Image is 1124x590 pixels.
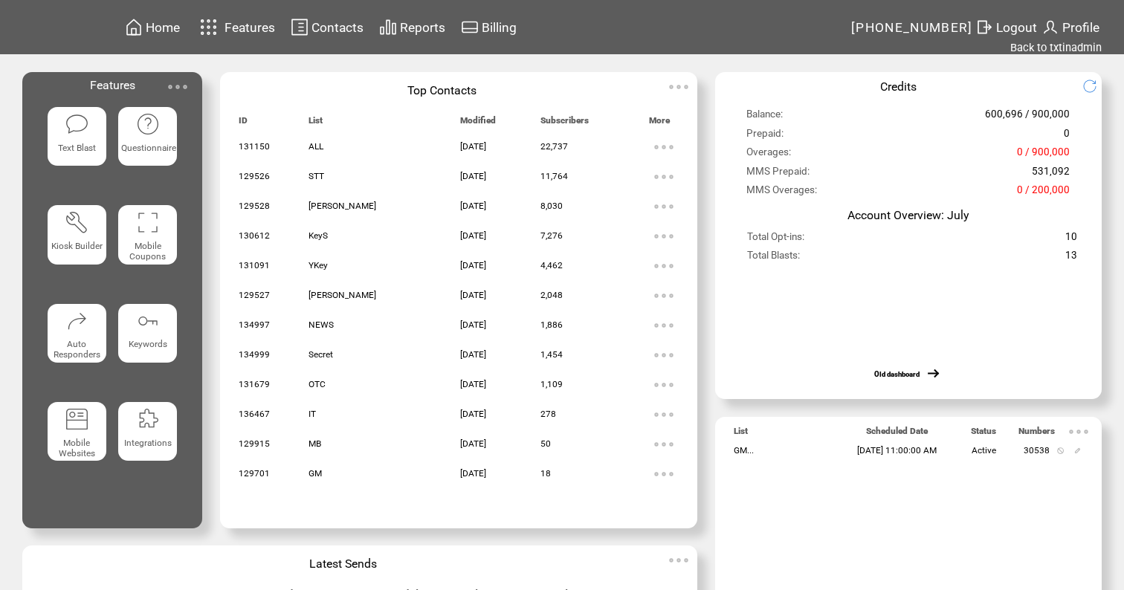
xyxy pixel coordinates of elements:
[65,112,89,137] img: text-blast.svg
[288,16,366,39] a: Contacts
[1057,447,1064,454] img: notallowed.svg
[460,260,486,270] span: [DATE]
[746,127,784,146] span: Prepaid:
[971,426,996,443] span: Status
[58,143,96,153] span: Text Blast
[309,290,376,300] span: [PERSON_NAME]
[1024,445,1050,456] span: 30538
[146,20,180,35] span: Home
[239,438,270,449] span: 129915
[540,468,551,479] span: 18
[973,16,1039,39] a: Logout
[540,201,563,211] span: 8,030
[311,20,364,35] span: Contacts
[51,241,103,251] span: Kiosk Builder
[1010,41,1102,54] a: Back to txtinadmin
[746,184,817,202] span: MMS Overages:
[48,304,106,390] a: Auto Responders
[1032,165,1070,184] span: 531,092
[1039,16,1102,39] a: Profile
[1041,18,1059,36] img: profile.svg
[540,320,563,330] span: 1,886
[649,459,679,489] img: ellypsis.svg
[65,309,89,334] img: auto-responders.svg
[1065,230,1077,249] span: 10
[460,141,486,152] span: [DATE]
[746,146,791,164] span: Overages:
[540,349,563,360] span: 1,454
[65,210,89,235] img: tool%201.svg
[649,221,679,251] img: ellypsis.svg
[1062,20,1099,35] span: Profile
[540,171,568,181] span: 11,764
[649,192,679,221] img: ellypsis.svg
[996,20,1037,35] span: Logout
[129,241,166,262] span: Mobile Coupons
[460,349,486,360] span: [DATE]
[239,141,270,152] span: 131150
[460,320,486,330] span: [DATE]
[972,445,996,456] span: Active
[649,162,679,192] img: ellypsis.svg
[48,107,106,193] a: Text Blast
[309,379,326,389] span: OTC
[649,370,679,400] img: ellypsis.svg
[540,230,563,241] span: 7,276
[460,201,486,211] span: [DATE]
[239,468,270,479] span: 129701
[460,290,486,300] span: [DATE]
[866,426,928,443] span: Scheduled Date
[540,141,568,152] span: 22,737
[136,112,161,137] img: questionnaire.svg
[649,400,679,429] img: ellypsis.svg
[460,438,486,449] span: [DATE]
[309,320,334,330] span: NEWS
[874,370,920,378] a: Old dashboard
[746,165,810,184] span: MMS Prepaid:
[239,115,248,132] span: ID
[309,141,323,152] span: ALL
[379,18,397,36] img: chart.svg
[746,108,783,126] span: Balance:
[664,72,694,102] img: ellypsis.svg
[649,429,679,459] img: ellypsis.svg
[540,438,551,449] span: 50
[985,108,1070,126] span: 600,696 / 900,000
[1017,146,1070,164] span: 0 / 900,000
[121,143,176,153] span: Questionnaire
[460,468,486,479] span: [DATE]
[975,18,993,36] img: exit.svg
[48,402,106,488] a: Mobile Websites
[1082,79,1108,94] img: refresh.png
[118,205,177,291] a: Mobile Coupons
[649,115,670,132] span: More
[1017,184,1070,202] span: 0 / 200,000
[460,230,486,241] span: [DATE]
[309,468,322,479] span: GM
[125,18,143,36] img: home.svg
[747,249,800,268] span: Total Blasts:
[1065,249,1077,268] span: 13
[54,339,100,360] span: Auto Responders
[118,304,177,390] a: Keywords
[193,13,277,42] a: Features
[118,402,177,488] a: Integrations
[239,230,270,241] span: 130612
[309,438,321,449] span: MB
[65,407,89,432] img: mobile-websites.svg
[540,409,556,419] span: 278
[239,260,270,270] span: 131091
[747,230,804,249] span: Total Opt-ins:
[309,201,376,211] span: [PERSON_NAME]
[1018,426,1055,443] span: Numbers
[309,171,324,181] span: STT
[851,20,973,35] span: [PHONE_NUMBER]
[48,205,106,291] a: Kiosk Builder
[649,281,679,311] img: ellypsis.svg
[460,171,486,181] span: [DATE]
[540,260,563,270] span: 4,462
[734,445,754,456] span: GM...
[461,18,479,36] img: creidtcard.svg
[649,340,679,370] img: ellypsis.svg
[59,438,95,458] span: Mobile Websites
